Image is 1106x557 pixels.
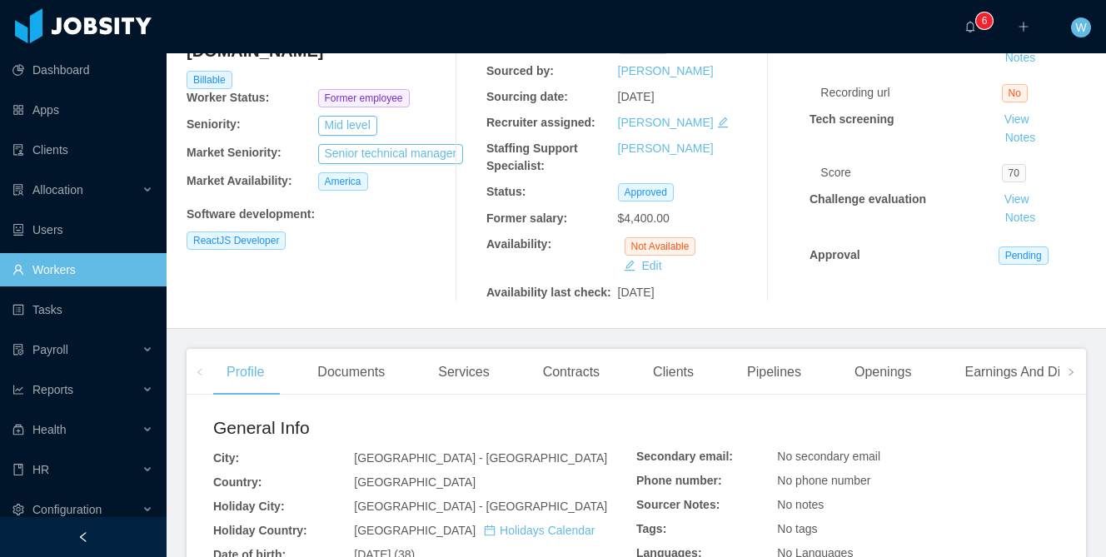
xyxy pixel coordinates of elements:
[213,524,307,537] b: Holiday Country:
[734,349,815,395] div: Pipelines
[32,383,73,396] span: Reports
[777,520,1059,538] div: No tags
[318,89,410,107] span: Former employee
[12,213,153,246] a: icon: robotUsers
[354,500,607,513] span: [GEOGRAPHIC_DATA] - [GEOGRAPHIC_DATA]
[187,231,286,250] span: ReactJS Developer
[976,12,993,29] sup: 6
[820,84,1001,102] div: Recording url
[777,498,824,511] span: No notes
[810,192,926,206] strong: Challenge evaluation
[213,415,636,441] h2: General Info
[777,474,870,487] span: No phone number
[636,522,666,535] b: Tags:
[820,164,1001,182] div: Score
[32,463,49,476] span: HR
[486,286,611,299] b: Availability last check:
[618,116,714,129] a: [PERSON_NAME]
[636,474,722,487] b: Phone number:
[486,185,526,198] b: Status:
[618,90,655,103] span: [DATE]
[12,344,24,356] i: icon: file-protect
[187,146,281,159] b: Market Seniority:
[196,368,204,376] i: icon: left
[354,524,595,537] span: [GEOGRAPHIC_DATA]
[640,349,707,395] div: Clients
[841,349,925,395] div: Openings
[999,128,1043,148] button: Notes
[32,343,68,356] span: Payroll
[425,349,502,395] div: Services
[354,451,607,465] span: [GEOGRAPHIC_DATA] - [GEOGRAPHIC_DATA]
[486,211,567,225] b: Former salary:
[318,116,377,136] button: Mid level
[12,464,24,475] i: icon: book
[12,504,24,515] i: icon: setting
[1002,164,1026,182] span: 70
[187,71,232,89] span: Billable
[304,349,398,395] div: Documents
[1075,17,1086,37] span: W
[318,144,464,164] button: Senior technical manager
[618,64,714,77] a: [PERSON_NAME]
[213,451,239,465] b: City:
[1018,21,1029,32] i: icon: plus
[187,91,269,104] b: Worker Status:
[999,48,1043,68] button: Notes
[777,450,880,463] span: No secondary email
[486,237,551,251] b: Availability:
[982,12,988,29] p: 6
[187,117,241,131] b: Seniority:
[32,183,83,196] span: Allocation
[12,293,153,326] a: icon: profileTasks
[636,450,733,463] b: Secondary email:
[484,525,496,536] i: icon: calendar
[530,349,613,395] div: Contracts
[12,424,24,435] i: icon: medicine-box
[810,112,894,126] strong: Tech screening
[486,142,578,172] b: Staffing Support Specialist:
[618,142,714,155] a: [PERSON_NAME]
[486,90,568,103] b: Sourcing date:
[810,248,860,261] strong: Approval
[999,112,1035,126] a: View
[32,423,66,436] span: Health
[12,133,153,167] a: icon: auditClients
[484,524,595,537] a: icon: calendarHolidays Calendar
[187,207,315,221] b: Software development :
[1002,84,1028,102] span: No
[999,208,1043,228] button: Notes
[354,475,476,489] span: [GEOGRAPHIC_DATA]
[964,21,976,32] i: icon: bell
[12,253,153,286] a: icon: userWorkers
[486,116,595,129] b: Recruiter assigned:
[1067,368,1075,376] i: icon: right
[32,503,102,516] span: Configuration
[636,498,720,511] b: Sourcer Notes:
[618,286,655,299] span: [DATE]
[717,117,729,128] i: icon: edit
[213,349,277,395] div: Profile
[213,475,262,489] b: Country:
[187,174,292,187] b: Market Availability:
[213,500,285,513] b: Holiday City:
[999,246,1049,265] span: Pending
[617,256,669,276] button: icon: editEdit
[12,184,24,196] i: icon: solution
[12,53,153,87] a: icon: pie-chartDashboard
[618,211,670,225] span: $4,400.00
[999,192,1035,206] a: View
[618,183,674,201] span: Approved
[318,172,368,191] span: America
[12,384,24,395] i: icon: line-chart
[486,64,554,77] b: Sourced by:
[12,93,153,127] a: icon: appstoreApps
